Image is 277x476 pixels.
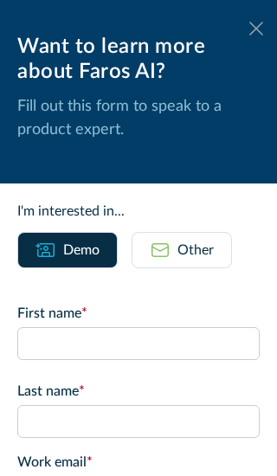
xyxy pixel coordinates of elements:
div: Demo [63,240,100,261]
label: First name [17,303,260,324]
p: Fill out this form to speak to a product expert. [17,95,260,142]
div: I'm interested in... [17,201,260,222]
label: Work email [17,452,260,473]
label: Last name [17,381,260,402]
div: Other [177,240,214,261]
div: Want to learn more about Faros AI? [17,35,260,85]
